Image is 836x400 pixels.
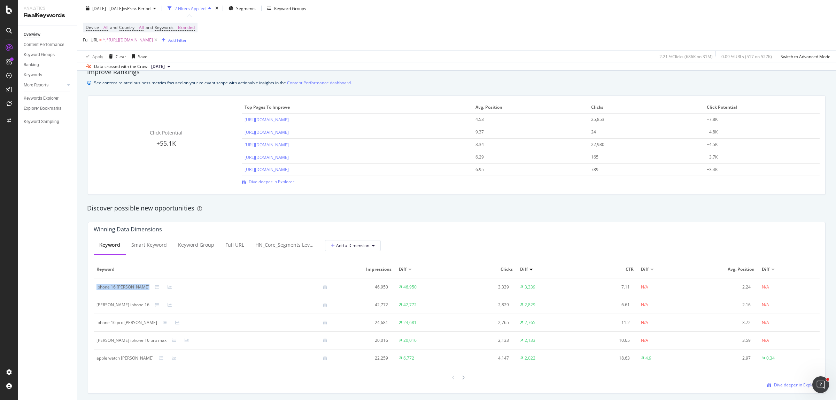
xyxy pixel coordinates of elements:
button: Clear [106,51,126,62]
div: 20,016 [403,337,417,344]
span: [DATE] - [DATE] [92,5,123,11]
div: 2,765 [525,320,535,326]
div: Add Filter [168,37,187,43]
div: Apply [92,53,103,59]
div: 2.16 [702,302,751,308]
div: 3,339 [459,284,509,290]
div: See content-related business metrics focused on your relevant scope with actionable insights in the [94,79,352,86]
a: [URL][DOMAIN_NAME] [245,167,289,172]
button: [DATE] [148,62,173,71]
span: Dive deeper in Explorer [774,382,820,388]
span: Full URL [83,37,98,43]
button: Add Filter [159,36,187,44]
span: and [146,24,153,30]
div: Clear [116,53,126,59]
div: Full URL [225,241,244,248]
button: Keyword Groups [264,3,309,14]
span: Add a Dimension [331,243,369,248]
div: Explorer Bookmarks [24,105,61,112]
div: 22,980 [591,141,690,148]
div: 4.9 [645,355,651,361]
div: 24,681 [339,320,388,326]
span: +55.1K [156,139,176,147]
div: Smart Keyword [131,241,167,248]
a: [URL][DOMAIN_NAME] [245,129,289,135]
a: Dive deeper in Explorer [767,382,820,388]
a: Keywords Explorer [24,95,72,102]
div: Switch to Advanced Mode [781,53,830,59]
div: 18.63 [580,355,630,361]
div: 2,829 [459,302,509,308]
div: Analytics [24,6,71,11]
div: N/A [641,337,648,344]
span: Avg. Position [475,104,584,110]
div: 0.09 % URLs ( 517 on 527K ) [721,53,772,59]
a: More Reports [24,82,65,89]
div: Keyword Groups [274,5,306,11]
div: harvey norman iphone 16 pro max [96,337,167,344]
div: Overview [24,31,40,38]
button: 2 Filters Applied [165,3,214,14]
span: = [136,24,138,30]
div: 2 Filters Applied [175,5,206,11]
div: More Reports [24,82,48,89]
a: Keyword Groups [24,51,72,59]
div: 6.61 [580,302,630,308]
div: N/A [641,302,648,308]
div: Data crossed with the Crawl [94,63,148,70]
div: 7.11 [580,284,630,290]
span: Device [86,24,99,30]
div: Keyword Sampling [24,118,59,125]
div: +7.8K [707,116,806,123]
button: Add a Dimension [325,240,381,251]
div: 25,853 [591,116,690,123]
div: 46,950 [403,284,417,290]
div: 3,339 [525,284,535,290]
div: 6.29 [475,154,574,160]
div: RealKeywords [24,11,71,20]
span: Country [119,24,134,30]
a: Overview [24,31,72,38]
span: Keyword [96,266,331,272]
div: 2,133 [459,337,509,344]
a: Content Performance [24,41,72,48]
div: times [214,5,220,12]
div: 789 [591,167,690,173]
span: Clicks [459,266,513,272]
a: [URL][DOMAIN_NAME] [245,154,289,160]
div: +4.5K [707,141,806,148]
a: Dive deeper in Explorer [242,179,294,185]
div: 2.24 [702,284,751,290]
span: Impressions [339,266,392,272]
span: Diff [399,266,407,272]
div: HN_Core_Segments Level 1 [255,241,314,248]
span: Top pages to improve [245,104,469,110]
div: Keywords Explorer [24,95,59,102]
div: N/A [641,284,648,290]
div: N/A [762,337,769,344]
span: Diff [762,266,769,272]
span: Keywords [155,24,173,30]
a: Keyword Sampling [24,118,72,125]
div: 3.34 [475,141,574,148]
div: N/A [762,284,769,290]
button: Switch to Advanced Mode [778,51,830,62]
div: 2.21 % Clicks ( 686K on 31M ) [659,53,713,59]
span: Branded [178,23,195,32]
span: Click Potential [707,104,815,110]
div: apple watch harvey norman [96,355,154,361]
div: 4.53 [475,116,574,123]
div: Winning Data Dimensions [94,226,162,233]
span: vs Prev. Period [123,5,150,11]
div: 42,772 [339,302,388,308]
div: 24,681 [403,320,417,326]
div: 6.95 [475,167,574,173]
span: Diff [520,266,528,272]
div: 2,022 [525,355,535,361]
span: = [99,37,102,43]
div: 4,147 [459,355,509,361]
button: Save [129,51,147,62]
div: info banner [87,79,826,86]
button: Apply [83,51,103,62]
a: [URL][DOMAIN_NAME] [245,117,289,123]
